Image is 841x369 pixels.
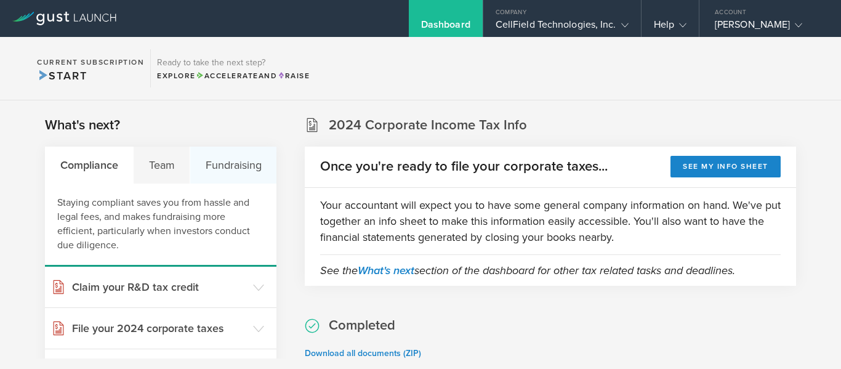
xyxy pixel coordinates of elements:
[45,147,134,184] div: Compliance
[150,49,316,87] div: Ready to take the next step?ExploreAccelerateandRaise
[37,59,144,66] h2: Current Subscription
[329,317,395,335] h2: Completed
[329,116,527,134] h2: 2024 Corporate Income Tax Info
[320,264,735,277] em: See the section of the dashboard for other tax related tasks and deadlines.
[320,158,608,176] h2: Once you're ready to file your corporate taxes...
[305,348,421,359] a: Download all documents (ZIP)
[196,71,259,80] span: Accelerate
[45,184,276,267] div: Staying compliant saves you from hassle and legal fees, and makes fundraising more efficient, par...
[190,147,276,184] div: Fundraising
[72,320,247,336] h3: File your 2024 corporate taxes
[157,59,310,67] h3: Ready to take the next step?
[277,71,310,80] span: Raise
[358,264,414,277] a: What's next
[421,18,470,37] div: Dashboard
[654,18,686,37] div: Help
[72,279,247,295] h3: Claim your R&D tax credit
[320,197,781,245] p: Your accountant will expect you to have some general company information on hand. We've put toget...
[196,71,278,80] span: and
[134,147,190,184] div: Team
[496,18,629,37] div: CellField Technologies, Inc.
[157,70,310,81] div: Explore
[715,18,819,37] div: [PERSON_NAME]
[670,156,781,177] button: See my info sheet
[37,69,87,83] span: Start
[45,116,120,134] h2: What's next?
[779,310,841,369] iframe: Chat Widget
